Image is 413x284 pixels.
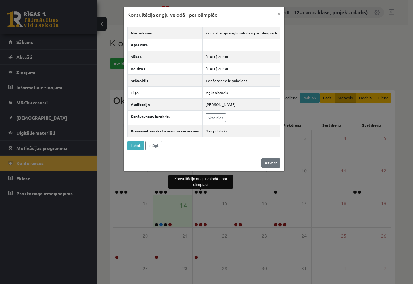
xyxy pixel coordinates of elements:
td: Konsultācija angļu valodā - par olimpiādi [202,27,280,39]
button: × [274,7,284,19]
div: Konsultācija angļu valodā - par olimpiādi [168,175,233,189]
td: Izglītojamais [202,86,280,98]
th: Stāvoklis [127,74,202,86]
th: Beidzas [127,63,202,74]
td: [PERSON_NAME] [202,98,280,110]
th: Auditorija [127,98,202,110]
th: Tips [127,86,202,98]
td: Konference ir pabeigta [202,74,280,86]
th: Pievienot ierakstu mācību resursiem [127,125,202,137]
th: Apraksts [127,39,202,51]
td: [DATE] 20:00 [202,51,280,63]
td: Nav publisks [202,125,280,137]
th: Sākas [127,51,202,63]
a: Ielūgt [145,141,162,150]
a: Aizvērt [261,158,280,168]
h3: Konsultācija angļu valodā - par olimpiādi [127,11,219,19]
th: Nosaukums [127,27,202,39]
td: [DATE] 20:30 [202,63,280,74]
a: Skatīties [206,113,226,122]
th: Konferences ieraksts [127,110,202,125]
a: Labot [127,141,144,150]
